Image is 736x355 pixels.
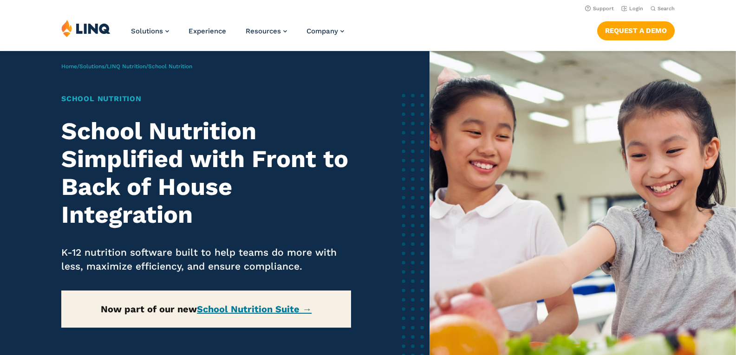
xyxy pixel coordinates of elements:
[61,19,111,37] img: LINQ | K‑12 Software
[597,19,675,40] nav: Button Navigation
[131,27,169,35] a: Solutions
[306,27,338,35] span: Company
[189,27,226,35] a: Experience
[306,27,344,35] a: Company
[61,63,77,70] a: Home
[101,303,312,315] strong: Now part of our new
[148,63,192,70] span: School Nutrition
[197,303,312,315] a: School Nutrition Suite →
[651,5,675,12] button: Open Search Bar
[621,6,643,12] a: Login
[246,27,287,35] a: Resources
[61,245,352,273] p: K-12 nutrition software built to help teams do more with less, maximize efficiency, and ensure co...
[61,93,352,104] h1: School Nutrition
[597,21,675,40] a: Request a Demo
[585,6,614,12] a: Support
[61,117,352,228] h2: School Nutrition Simplified with Front to Back of House Integration
[61,63,192,70] span: / / /
[131,19,344,50] nav: Primary Navigation
[131,27,163,35] span: Solutions
[107,63,146,70] a: LINQ Nutrition
[246,27,281,35] span: Resources
[658,6,675,12] span: Search
[79,63,104,70] a: Solutions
